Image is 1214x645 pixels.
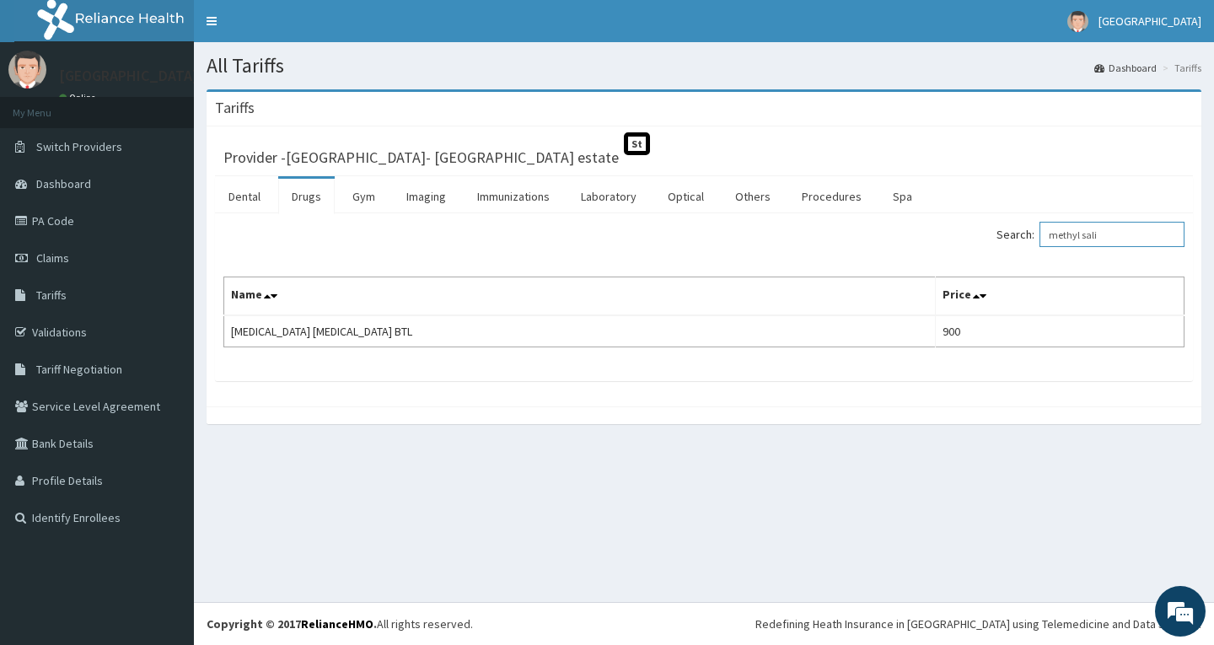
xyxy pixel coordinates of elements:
span: Switch Providers [36,139,122,154]
h1: All Tariffs [207,55,1201,77]
td: [MEDICAL_DATA] [MEDICAL_DATA] BTL [224,315,936,347]
a: Dental [215,179,274,214]
a: Drugs [278,179,335,214]
h3: Tariffs [215,100,255,116]
div: Minimize live chat window [277,8,317,49]
textarea: Type your message and hit 'Enter' [8,460,321,519]
div: Redefining Heath Insurance in [GEOGRAPHIC_DATA] using Telemedicine and Data Science! [755,615,1201,632]
a: Imaging [393,179,459,214]
th: Name [224,277,936,316]
span: Dashboard [36,176,91,191]
a: Procedures [788,179,875,214]
footer: All rights reserved. [194,602,1214,645]
h3: Provider - [GEOGRAPHIC_DATA]- [GEOGRAPHIC_DATA] estate [223,150,619,165]
span: Tariff Negotiation [36,362,122,377]
img: d_794563401_company_1708531726252_794563401 [31,84,68,126]
a: Dashboard [1094,61,1157,75]
span: Tariffs [36,288,67,303]
a: Gym [339,179,389,214]
td: 900 [936,315,1184,347]
a: Spa [879,179,926,214]
li: Tariffs [1158,61,1201,75]
a: Optical [654,179,717,214]
img: User Image [8,51,46,89]
input: Search: [1039,222,1184,247]
div: Chat with us now [88,94,283,116]
span: St [624,132,650,155]
th: Price [936,277,1184,316]
a: Online [59,92,99,104]
a: Immunizations [464,179,563,214]
span: Claims [36,250,69,266]
a: Others [722,179,784,214]
a: RelianceHMO [301,616,373,632]
p: [GEOGRAPHIC_DATA] [59,68,198,83]
label: Search: [996,222,1184,247]
a: Laboratory [567,179,650,214]
span: We're online! [98,212,233,383]
span: [GEOGRAPHIC_DATA] [1099,13,1201,29]
strong: Copyright © 2017 . [207,616,377,632]
img: User Image [1067,11,1088,32]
